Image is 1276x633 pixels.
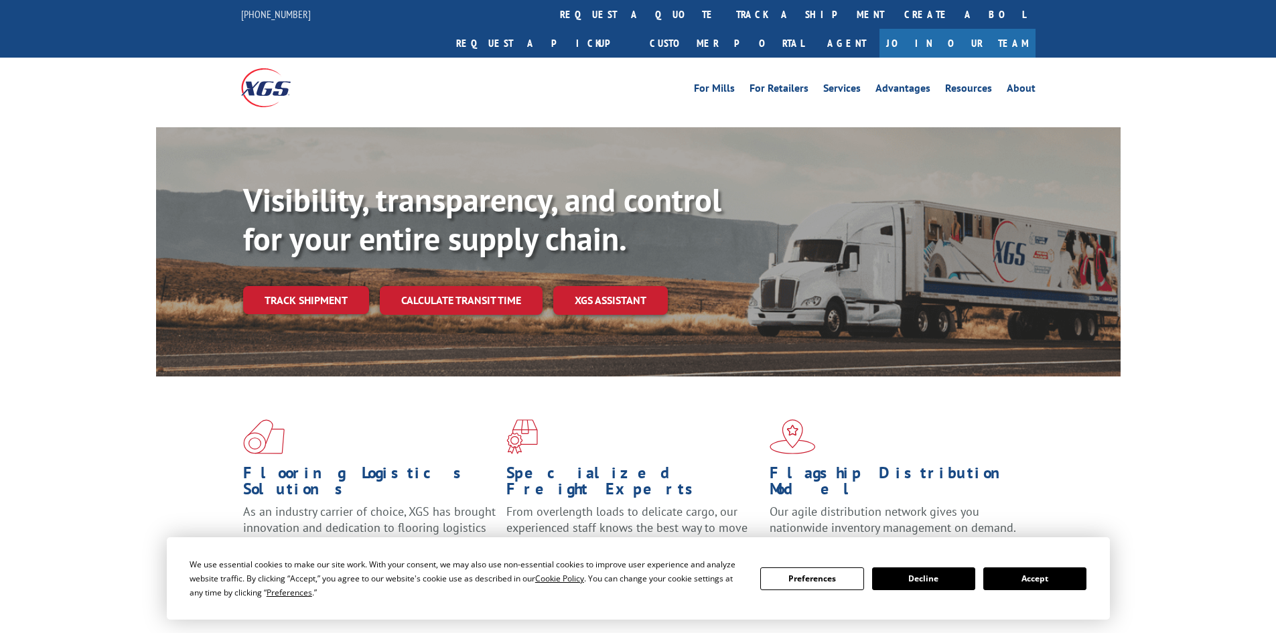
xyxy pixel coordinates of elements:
img: xgs-icon-flagship-distribution-model-red [770,419,816,454]
button: Decline [872,567,975,590]
h1: Flooring Logistics Solutions [243,465,496,504]
a: Advantages [875,83,930,98]
a: For Retailers [750,83,808,98]
img: xgs-icon-focused-on-flooring-red [506,419,538,454]
a: XGS ASSISTANT [553,286,668,315]
span: Preferences [267,587,312,598]
button: Preferences [760,567,863,590]
a: Agent [814,29,879,58]
h1: Flagship Distribution Model [770,465,1023,504]
a: For Mills [694,83,735,98]
span: Cookie Policy [535,573,584,584]
div: We use essential cookies to make our site work. With your consent, we may also use non-essential ... [190,557,744,600]
span: Our agile distribution network gives you nationwide inventory management on demand. [770,504,1016,535]
a: Request a pickup [446,29,640,58]
button: Accept [983,567,1086,590]
a: Track shipment [243,286,369,314]
a: Customer Portal [640,29,814,58]
a: About [1007,83,1036,98]
b: Visibility, transparency, and control for your entire supply chain. [243,179,721,259]
a: [PHONE_NUMBER] [241,7,311,21]
a: Join Our Team [879,29,1036,58]
a: Resources [945,83,992,98]
p: From overlength loads to delicate cargo, our experienced staff knows the best way to move your fr... [506,504,760,563]
h1: Specialized Freight Experts [506,465,760,504]
a: Calculate transit time [380,286,543,315]
span: As an industry carrier of choice, XGS has brought innovation and dedication to flooring logistics... [243,504,496,551]
img: xgs-icon-total-supply-chain-intelligence-red [243,419,285,454]
div: Cookie Consent Prompt [167,537,1110,620]
a: Services [823,83,861,98]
